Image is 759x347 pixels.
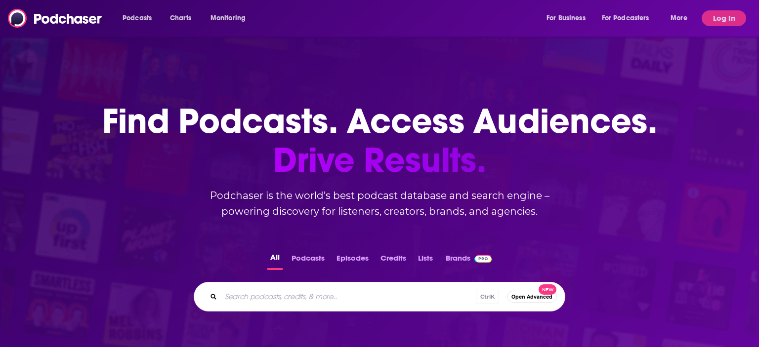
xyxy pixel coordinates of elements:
[547,11,586,25] span: For Business
[221,289,476,305] input: Search podcasts, credits, & more...
[671,11,687,25] span: More
[170,11,191,25] span: Charts
[415,251,436,270] button: Lists
[289,251,328,270] button: Podcasts
[540,10,598,26] button: open menu
[539,284,556,295] span: New
[194,282,565,311] div: Search podcasts, credits, & more...
[595,10,664,26] button: open menu
[102,141,657,180] span: Drive Results.
[702,10,746,26] button: Log In
[507,291,557,303] button: Open AdvancedNew
[182,188,577,219] h2: Podchaser is the world’s best podcast database and search engine – powering discovery for listene...
[211,11,246,25] span: Monitoring
[204,10,258,26] button: open menu
[664,10,700,26] button: open menu
[476,290,499,304] span: Ctrl K
[164,10,197,26] a: Charts
[102,102,657,180] h1: Find Podcasts. Access Audiences.
[511,294,552,300] span: Open Advanced
[446,251,492,270] a: BrandsPodchaser Pro
[378,251,409,270] button: Credits
[8,9,103,28] img: Podchaser - Follow, Share and Rate Podcasts
[602,11,649,25] span: For Podcasters
[334,251,372,270] button: Episodes
[267,251,283,270] button: All
[123,11,152,25] span: Podcasts
[474,255,492,263] img: Podchaser Pro
[116,10,165,26] button: open menu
